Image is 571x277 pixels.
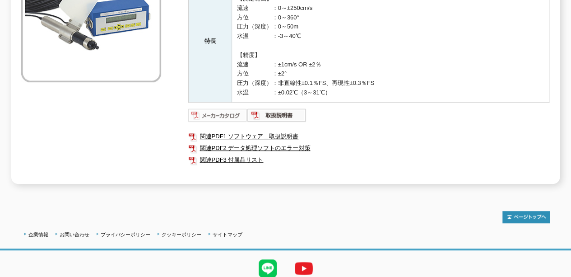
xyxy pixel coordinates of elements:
a: プライバシーポリシー [101,232,150,237]
a: 関連PDF1 ソフトウェア＿取扱説明書 [188,131,549,142]
a: 取扱説明書 [247,114,306,121]
a: メーカーカタログ [188,114,247,121]
a: 企業情報 [28,232,48,237]
a: お問い合わせ [60,232,89,237]
img: メーカーカタログ [188,108,247,122]
img: 取扱説明書 [247,108,306,122]
a: サイトマップ [213,232,242,237]
a: クッキーポリシー [162,232,201,237]
img: トップページへ [502,211,550,223]
a: 関連PDF2 データ処理ソフトのエラー対策 [188,142,549,154]
a: 関連PDF3 付属品リスト [188,154,549,166]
